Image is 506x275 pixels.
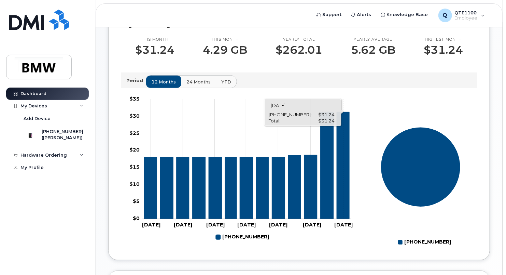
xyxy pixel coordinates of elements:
[216,232,269,243] g: Legend
[129,181,140,187] tspan: $10
[174,222,192,228] tspan: [DATE]
[455,15,478,21] span: Employee
[129,130,140,136] tspan: $25
[206,222,224,228] tspan: [DATE]
[443,11,448,19] span: Q
[398,237,451,248] g: Legend
[203,44,247,56] p: 4.29 GB
[269,222,287,228] tspan: [DATE]
[381,127,461,248] g: Chart
[351,44,395,56] p: 5.62 GB
[424,37,463,42] p: Highest month
[129,95,140,102] tspan: $35
[387,11,428,18] span: Knowledge Base
[455,10,478,15] span: QTE1100
[133,215,140,221] tspan: $0
[129,164,140,170] tspan: $15
[135,44,174,56] p: $31.24
[276,44,323,56] p: $262.01
[203,37,247,42] p: This month
[135,37,174,42] p: This month
[357,11,371,18] span: Alerts
[129,147,140,153] tspan: $20
[323,11,342,18] span: Support
[347,8,376,22] a: Alerts
[144,112,349,219] g: 864-322-3673
[376,8,433,22] a: Knowledge Base
[334,222,353,228] tspan: [DATE]
[221,79,231,85] span: YTD
[129,95,353,243] g: Chart
[237,222,256,228] tspan: [DATE]
[142,222,160,228] tspan: [DATE]
[186,79,211,85] span: 24 months
[129,113,140,119] tspan: $30
[476,245,501,270] iframe: Messenger Launcher
[133,198,140,204] tspan: $5
[381,127,461,207] g: Series
[303,222,321,228] tspan: [DATE]
[424,44,463,56] p: $31.24
[216,232,269,243] g: 864-322-3673
[276,37,323,42] p: Yearly total
[351,37,395,42] p: Yearly average
[312,8,347,22] a: Support
[126,77,146,84] p: Period
[434,9,490,22] div: QTE1100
